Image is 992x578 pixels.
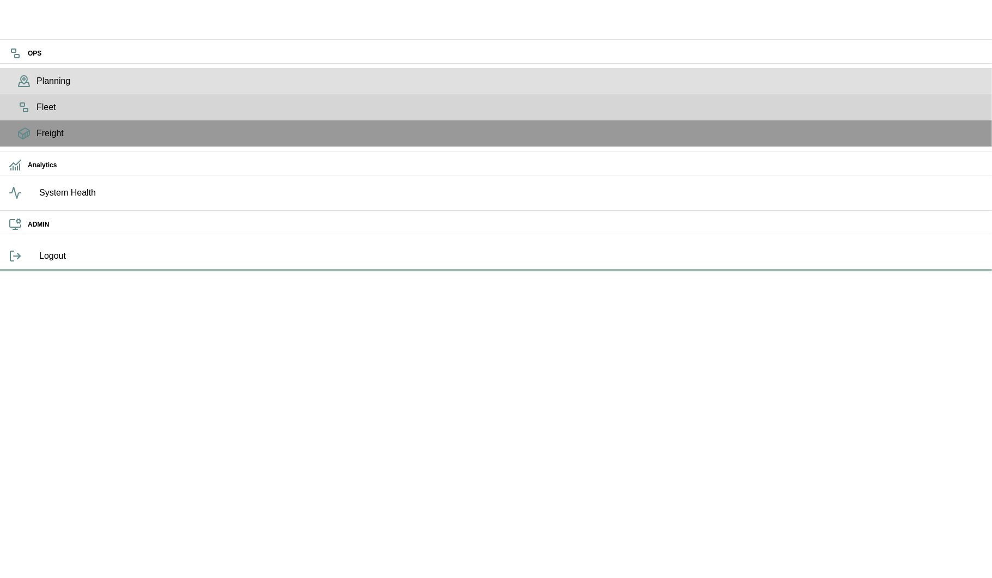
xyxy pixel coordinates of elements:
[28,48,983,59] h6: OPS
[39,250,983,263] span: Logout
[36,75,983,88] span: Planning
[36,127,983,140] span: Freight
[39,186,983,199] span: System Health
[28,220,983,230] h6: ADMIN
[36,101,983,114] span: Fleet
[28,160,983,171] h6: Analytics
